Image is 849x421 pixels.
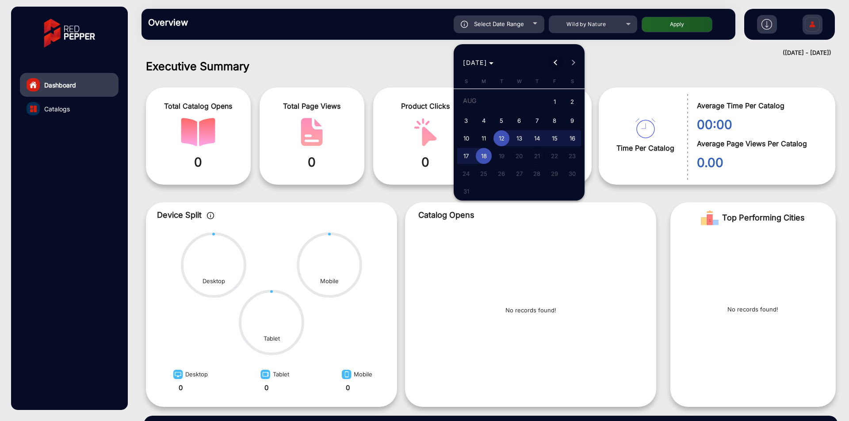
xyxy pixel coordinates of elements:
[564,113,580,129] span: 9
[510,129,528,147] button: August 13, 2025
[457,147,475,165] button: August 17, 2025
[529,130,545,146] span: 14
[546,92,563,112] button: August 1, 2025
[547,148,562,164] span: 22
[529,166,545,182] span: 28
[475,112,493,129] button: August 4, 2025
[510,112,528,129] button: August 6, 2025
[463,59,487,66] span: [DATE]
[500,78,503,84] span: T
[564,148,580,164] span: 23
[563,112,581,129] button: August 9, 2025
[493,165,510,182] button: August 26, 2025
[510,147,528,165] button: August 20, 2025
[546,165,563,182] button: August 29, 2025
[493,147,510,165] button: August 19, 2025
[553,78,556,84] span: F
[529,148,545,164] span: 21
[517,78,522,84] span: W
[458,183,474,199] span: 31
[457,92,546,112] td: AUG
[546,112,563,129] button: August 8, 2025
[547,54,565,72] button: Previous month
[528,129,546,147] button: August 14, 2025
[547,93,562,111] span: 1
[493,130,509,146] span: 12
[493,129,510,147] button: August 12, 2025
[493,166,509,182] span: 26
[563,92,581,112] button: August 2, 2025
[457,112,475,129] button: August 3, 2025
[458,166,474,182] span: 24
[564,93,580,111] span: 2
[511,113,527,129] span: 6
[563,165,581,182] button: August 30, 2025
[510,165,528,182] button: August 27, 2025
[528,165,546,182] button: August 28, 2025
[511,148,527,164] span: 20
[493,148,509,164] span: 19
[476,166,492,182] span: 25
[475,147,493,165] button: August 18, 2025
[475,129,493,147] button: August 11, 2025
[458,130,474,146] span: 10
[493,112,510,129] button: August 5, 2025
[476,113,492,129] span: 4
[458,113,474,129] span: 3
[465,78,468,84] span: S
[535,78,539,84] span: T
[546,129,563,147] button: August 15, 2025
[511,130,527,146] span: 13
[529,113,545,129] span: 7
[476,148,492,164] span: 18
[547,130,562,146] span: 15
[457,182,475,200] button: August 31, 2025
[475,165,493,182] button: August 25, 2025
[493,113,509,129] span: 5
[458,148,474,164] span: 17
[563,129,581,147] button: August 16, 2025
[476,130,492,146] span: 11
[571,78,574,84] span: S
[457,165,475,182] button: August 24, 2025
[482,78,486,84] span: M
[547,166,562,182] span: 29
[563,147,581,165] button: August 23, 2025
[528,147,546,165] button: August 21, 2025
[546,147,563,165] button: August 22, 2025
[459,55,497,71] button: Choose month and year
[564,166,580,182] span: 30
[528,112,546,129] button: August 7, 2025
[457,129,475,147] button: August 10, 2025
[564,130,580,146] span: 16
[547,113,562,129] span: 8
[511,166,527,182] span: 27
